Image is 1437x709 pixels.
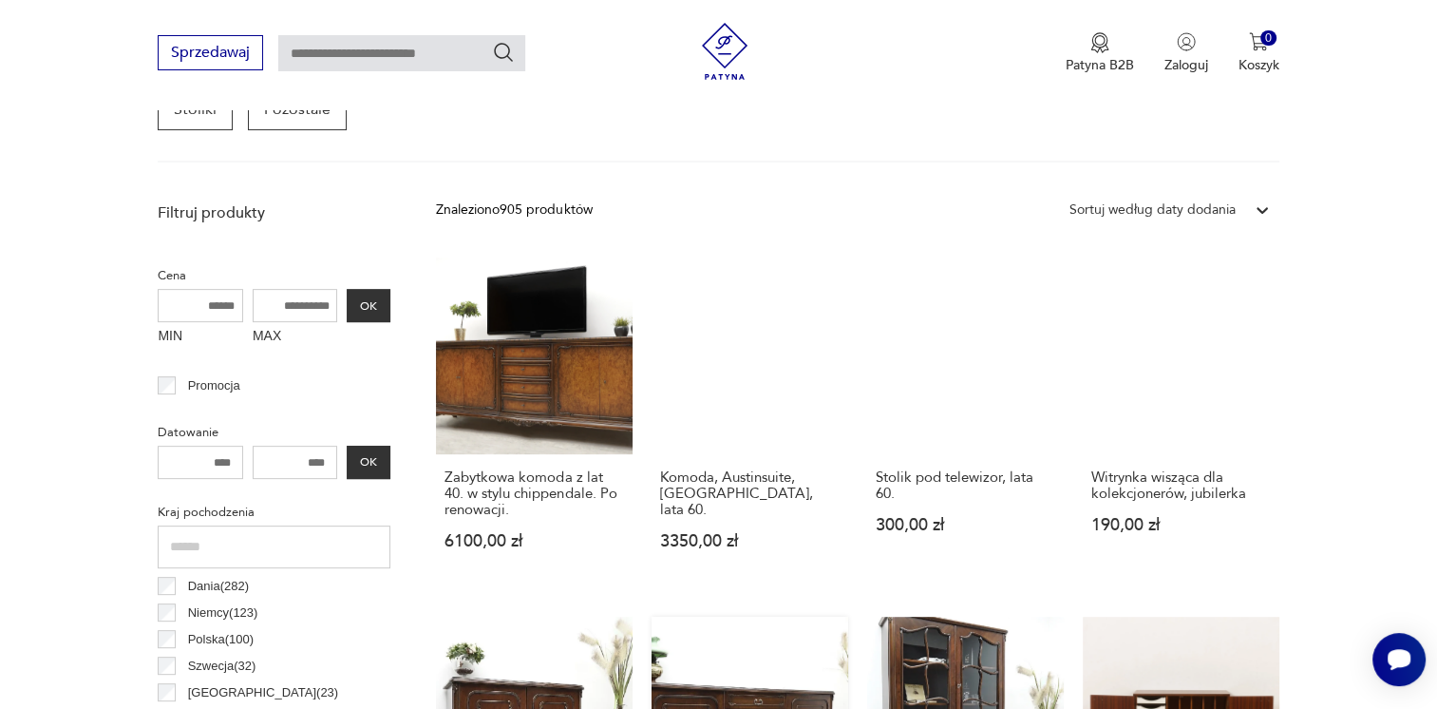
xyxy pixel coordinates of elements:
[158,35,263,70] button: Sprzedawaj
[347,289,390,322] button: OK
[492,41,515,64] button: Szukaj
[347,446,390,479] button: OK
[188,656,256,677] p: Szwecja ( 32 )
[444,469,624,518] h3: Zabytkowa komoda z lat 40. w stylu chippendale. Po renowacji.
[1083,258,1279,586] a: Witrynka wisząca dla kolekcjonerów, jubilerkaWitrynka wisząca dla kolekcjonerów, jubilerka190,00 zł
[158,202,390,223] p: Filtruj produkty
[1069,200,1236,220] div: Sortuj według daty dodania
[253,322,338,353] label: MAX
[660,533,840,549] p: 3350,00 zł
[1091,469,1271,502] h3: Witrynka wisząca dla kolekcjonerów, jubilerka
[158,265,390,286] p: Cena
[1177,32,1196,51] img: Ikonka użytkownika
[1260,30,1276,47] div: 0
[158,88,233,130] a: Stoliki
[696,23,753,80] img: Patyna - sklep z meblami i dekoracjami vintage
[436,200,592,220] div: Znaleziono 905 produktów
[188,603,258,623] p: Niemcy ( 123 )
[1066,56,1134,74] p: Patyna B2B
[1249,32,1268,51] img: Ikona koszyka
[1066,32,1134,74] a: Ikona medaluPatyna B2B
[1238,56,1279,74] p: Koszyk
[188,576,249,597] p: Dania ( 282 )
[248,88,347,130] a: Pozostałe
[158,322,243,353] label: MIN
[188,375,240,396] p: Promocja
[1164,32,1208,74] button: Zaloguj
[1091,517,1271,533] p: 190,00 zł
[876,469,1055,502] h3: Stolik pod telewizor, lata 60.
[1066,32,1134,74] button: Patyna B2B
[1090,32,1109,53] img: Ikona medalu
[444,533,624,549] p: 6100,00 zł
[158,502,390,523] p: Kraj pochodzenia
[1372,633,1426,686] iframe: Smartsupp widget button
[660,469,840,518] h3: Komoda, Austinsuite, [GEOGRAPHIC_DATA], lata 60.
[158,422,390,443] p: Datowanie
[1164,56,1208,74] p: Zaloguj
[188,629,254,650] p: Polska ( 100 )
[436,258,633,586] a: Zabytkowa komoda z lat 40. w stylu chippendale. Po renowacji.Zabytkowa komoda z lat 40. w stylu c...
[1238,32,1279,74] button: 0Koszyk
[867,258,1064,586] a: Stolik pod telewizor, lata 60.Stolik pod telewizor, lata 60.300,00 zł
[876,517,1055,533] p: 300,00 zł
[652,258,848,586] a: Komoda, Austinsuite, Wielka Brytania, lata 60.Komoda, Austinsuite, [GEOGRAPHIC_DATA], lata 60.335...
[158,48,263,61] a: Sprzedawaj
[188,682,338,703] p: [GEOGRAPHIC_DATA] ( 23 )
